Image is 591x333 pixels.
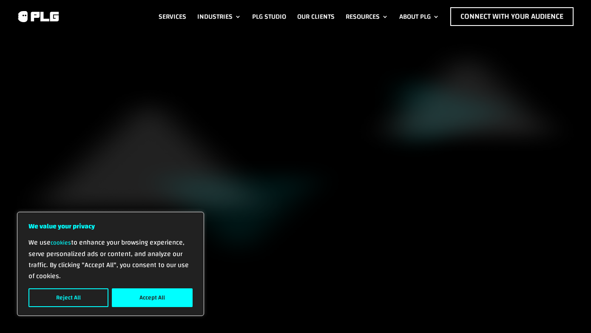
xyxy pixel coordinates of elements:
[28,288,108,307] button: Reject All
[159,7,186,26] a: Services
[51,237,71,248] a: cookies
[28,237,193,282] p: We use to enhance your browsing experience, serve personalized ads or content, and analyze our tr...
[252,7,286,26] a: PLG Studio
[297,7,335,26] a: Our Clients
[450,7,574,26] a: Connect with Your Audience
[346,7,388,26] a: Resources
[112,288,193,307] button: Accept All
[17,212,204,316] div: We value your privacy
[399,7,439,26] a: About PLG
[28,221,193,232] p: We value your privacy
[197,7,241,26] a: Industries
